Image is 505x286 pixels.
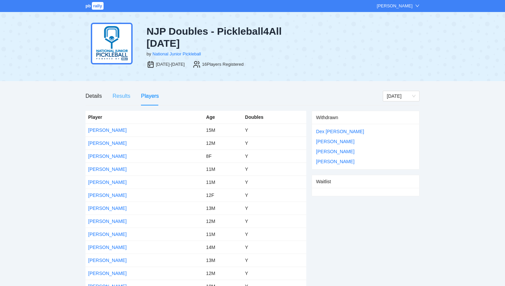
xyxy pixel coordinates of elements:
td: Y [242,189,307,202]
a: [PERSON_NAME] [88,258,127,263]
a: [PERSON_NAME] [316,159,354,164]
div: NJP Doubles - Pickleball4All [DATE] [147,25,303,49]
div: [DATE]-[DATE] [156,61,185,68]
td: 12M [203,137,242,150]
a: Dex [PERSON_NAME] [316,129,364,134]
img: njp-logo2.png [91,23,133,64]
td: Y [242,124,307,137]
div: Player [88,113,201,121]
div: Withdrawn [316,111,415,124]
td: Y [242,163,307,176]
div: Doubles [245,113,304,121]
td: 11M [203,228,242,241]
div: Players [141,92,159,100]
a: [PERSON_NAME] [88,127,127,133]
td: 13M [203,202,242,215]
div: 16 Players Registered [202,61,243,68]
a: [PERSON_NAME] [88,219,127,224]
td: Y [242,267,307,280]
div: Results [113,92,130,100]
td: 12M [203,215,242,228]
a: [PERSON_NAME] [88,245,127,250]
td: Y [242,215,307,228]
td: 12F [203,189,242,202]
td: Y [242,202,307,215]
a: [PERSON_NAME] [88,140,127,146]
a: [PERSON_NAME] [88,180,127,185]
a: [PERSON_NAME] [88,167,127,172]
td: 11M [203,163,242,176]
span: down [415,4,419,8]
td: Y [242,176,307,189]
div: Age [206,113,239,121]
div: [PERSON_NAME] [377,3,412,9]
span: Sunday [387,91,415,101]
td: Y [242,228,307,241]
a: [PERSON_NAME] [88,193,127,198]
a: [PERSON_NAME] [316,139,354,144]
a: National Junior Pickleball [152,51,201,56]
a: [PERSON_NAME] [88,154,127,159]
a: [PERSON_NAME] [88,206,127,211]
span: rally [92,2,104,10]
td: 11M [203,176,242,189]
td: Y [242,254,307,267]
td: 13M [203,254,242,267]
td: 15M [203,124,242,137]
a: [PERSON_NAME] [88,232,127,237]
td: 14M [203,241,242,254]
td: 12M [203,267,242,280]
a: [PERSON_NAME] [316,149,354,154]
a: [PERSON_NAME] [88,271,127,276]
td: Y [242,150,307,163]
div: by [147,51,151,57]
span: pb [86,3,91,8]
td: 8F [203,150,242,163]
td: Y [242,137,307,150]
div: Waitlist [316,175,415,188]
a: pbrally [86,3,105,8]
td: Y [242,241,307,254]
div: Details [86,92,102,100]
